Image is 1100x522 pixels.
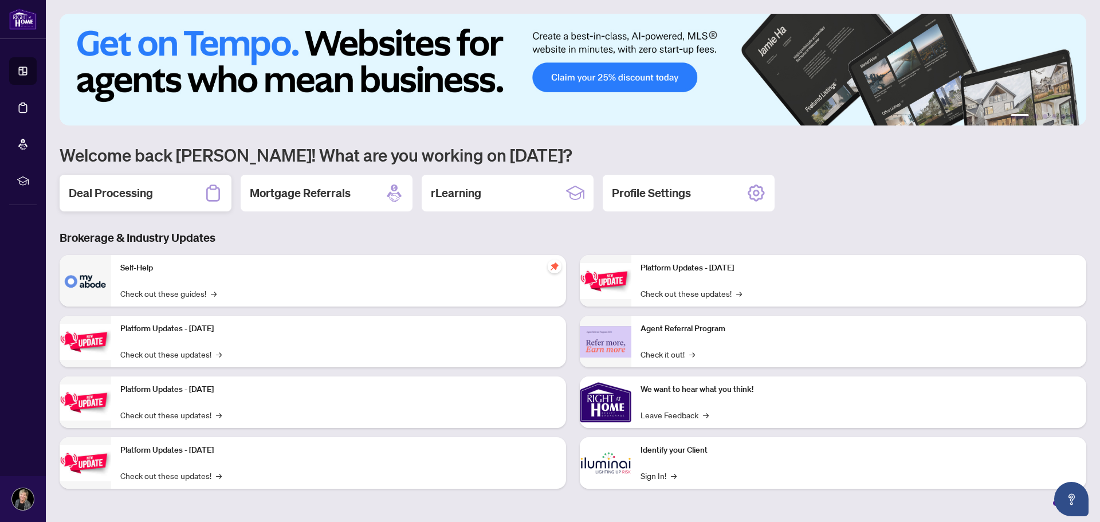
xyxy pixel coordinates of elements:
[1043,114,1047,119] button: 3
[216,348,222,360] span: →
[120,262,557,274] p: Self-Help
[120,348,222,360] a: Check out these updates!→
[1011,114,1029,119] button: 1
[60,230,1086,246] h3: Brokerage & Industry Updates
[9,9,37,30] img: logo
[641,262,1077,274] p: Platform Updates - [DATE]
[612,185,691,201] h2: Profile Settings
[689,348,695,360] span: →
[1052,114,1056,119] button: 4
[641,409,709,421] a: Leave Feedback→
[216,409,222,421] span: →
[641,348,695,360] a: Check it out!→
[120,323,557,335] p: Platform Updates - [DATE]
[12,488,34,510] img: Profile Icon
[671,469,677,482] span: →
[60,144,1086,166] h1: Welcome back [PERSON_NAME]! What are you working on [DATE]?
[1054,482,1089,516] button: Open asap
[641,383,1077,396] p: We want to hear what you think!
[703,409,709,421] span: →
[736,287,742,300] span: →
[60,324,111,360] img: Platform Updates - September 16, 2025
[580,437,631,489] img: Identify your Client
[431,185,481,201] h2: rLearning
[60,14,1086,125] img: Slide 0
[120,409,222,421] a: Check out these updates!→
[216,469,222,482] span: →
[250,185,351,201] h2: Mortgage Referrals
[120,469,222,482] a: Check out these updates!→
[120,383,557,396] p: Platform Updates - [DATE]
[60,445,111,481] img: Platform Updates - July 8, 2025
[641,287,742,300] a: Check out these updates!→
[641,323,1077,335] p: Agent Referral Program
[60,384,111,421] img: Platform Updates - July 21, 2025
[641,444,1077,457] p: Identify your Client
[580,376,631,428] img: We want to hear what you think!
[60,255,111,307] img: Self-Help
[548,260,561,273] span: pushpin
[211,287,217,300] span: →
[1061,114,1066,119] button: 5
[120,444,557,457] p: Platform Updates - [DATE]
[641,469,677,482] a: Sign In!→
[1070,114,1075,119] button: 6
[120,287,217,300] a: Check out these guides!→
[580,263,631,299] img: Platform Updates - June 23, 2025
[580,326,631,358] img: Agent Referral Program
[69,185,153,201] h2: Deal Processing
[1034,114,1038,119] button: 2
